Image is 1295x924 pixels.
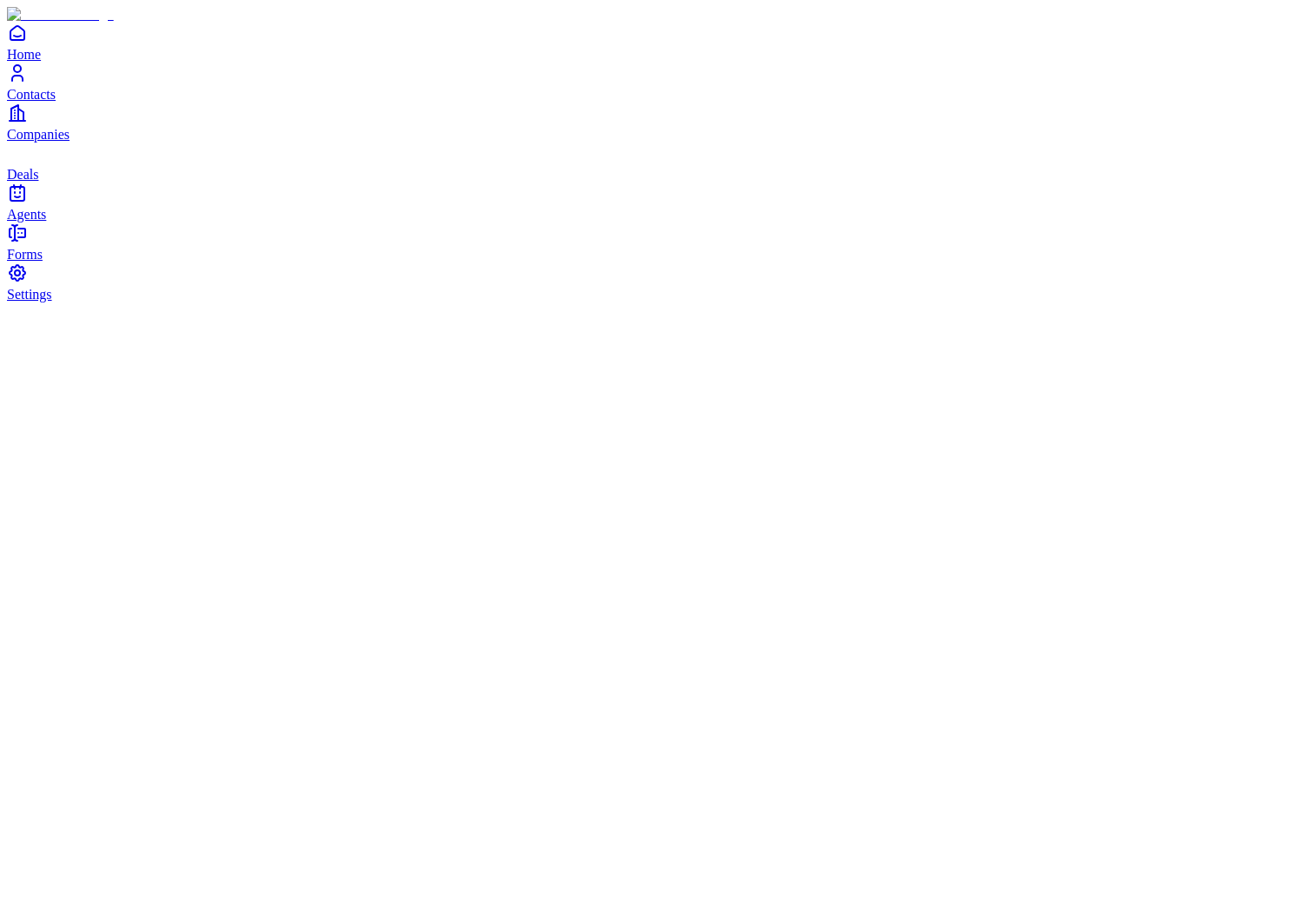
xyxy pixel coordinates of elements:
[7,143,1288,182] a: deals
[7,287,52,302] span: Settings
[7,23,1288,62] a: Home
[7,263,1288,302] a: Settings
[7,63,1288,102] a: Contacts
[7,247,43,262] span: Forms
[7,103,1288,142] a: Companies
[7,7,114,23] img: Item Brain Logo
[7,223,1288,262] a: Forms
[7,47,41,62] span: Home
[7,183,1288,222] a: Agents
[7,207,46,222] span: Agents
[7,167,38,182] span: Deals
[7,87,56,102] span: Contacts
[7,127,70,142] span: Companies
